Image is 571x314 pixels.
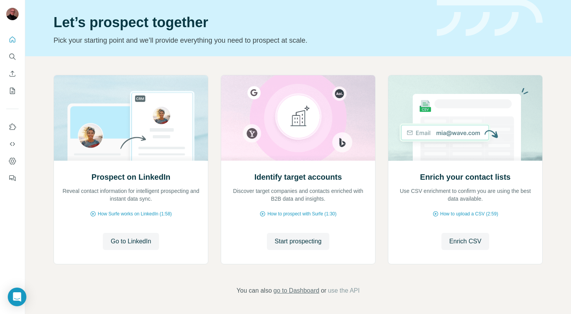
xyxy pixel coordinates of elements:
span: or [321,286,326,295]
button: Use Surfe on LinkedIn [6,120,19,134]
span: How to upload a CSV (2:59) [440,210,498,217]
span: You can also [237,286,272,295]
button: Quick start [6,33,19,47]
span: How Surfe works on LinkedIn (1:58) [98,210,172,217]
button: Enrich CSV [6,67,19,81]
button: Use Surfe API [6,137,19,151]
button: Feedback [6,171,19,185]
h2: Enrich your contact lists [420,172,510,182]
button: Go to LinkedIn [103,233,159,250]
img: Avatar [6,8,19,20]
div: Open Intercom Messenger [8,288,26,306]
button: My lists [6,84,19,98]
p: Pick your starting point and we’ll provide everything you need to prospect at scale. [54,35,427,46]
p: Use CSV enrichment to confirm you are using the best data available. [396,187,535,203]
p: Discover target companies and contacts enriched with B2B data and insights. [229,187,367,203]
span: Enrich CSV [449,237,481,246]
img: Identify target accounts [221,75,375,161]
button: use the API [328,286,360,295]
span: Go to LinkedIn [111,237,151,246]
img: Enrich your contact lists [388,75,543,161]
span: Start prospecting [275,237,322,246]
button: Search [6,50,19,64]
p: Reveal contact information for intelligent prospecting and instant data sync. [62,187,200,203]
span: How to prospect with Surfe (1:30) [267,210,336,217]
button: Enrich CSV [441,233,489,250]
h2: Identify target accounts [254,172,342,182]
button: Start prospecting [267,233,329,250]
h2: Prospect on LinkedIn [92,172,170,182]
img: Prospect on LinkedIn [54,75,208,161]
h1: Let’s prospect together [54,15,427,30]
button: go to Dashboard [273,286,319,295]
button: Dashboard [6,154,19,168]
